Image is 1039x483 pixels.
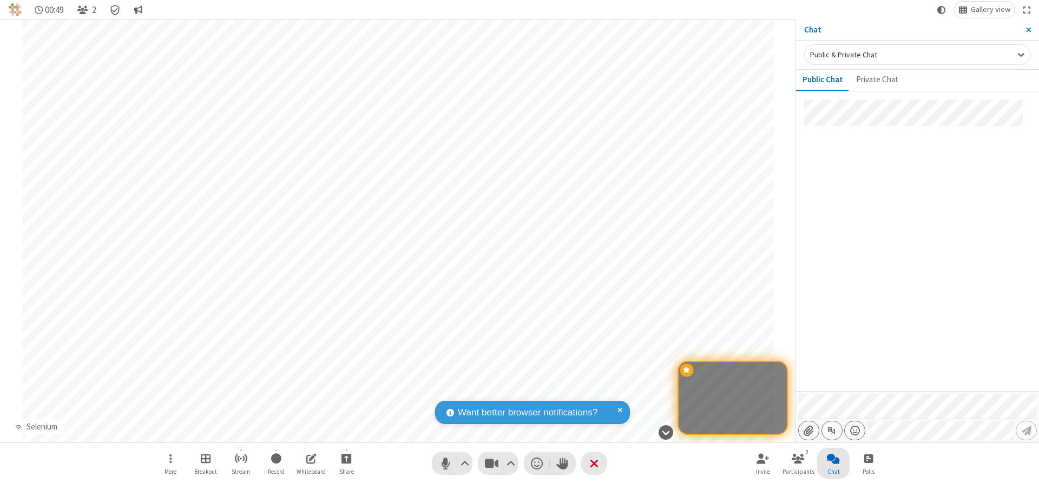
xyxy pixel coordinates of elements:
[933,2,950,18] button: Using system theme
[330,448,363,479] button: Start sharing
[850,70,905,90] button: Private Chat
[782,448,814,479] button: Open participant list
[796,70,850,90] button: Public Chat
[1019,2,1035,18] button: Fullscreen
[165,468,176,475] span: More
[810,50,877,59] span: Public & Private Chat
[954,2,1015,18] button: Change layout
[654,419,677,445] button: Hide
[22,421,61,433] div: Selenium
[268,468,285,475] span: Record
[189,448,222,479] button: Manage Breakout Rooms
[971,5,1010,14] span: Gallery view
[803,447,812,457] div: 2
[756,468,770,475] span: Invite
[844,421,865,440] button: Open menu
[827,468,840,475] span: Chat
[9,3,22,16] img: QA Selenium DO NOT DELETE OR CHANGE
[225,448,257,479] button: Start streaming
[92,5,96,15] span: 2
[782,468,814,475] span: Participants
[852,448,885,479] button: Open poll
[129,2,147,18] button: Conversation
[747,448,779,479] button: Invite participants (Alt+I)
[458,406,597,420] span: Want better browser notifications?
[478,452,518,475] button: Stop video (Alt+V)
[30,2,69,18] div: Timer
[260,448,292,479] button: Start recording
[73,2,101,18] button: Open participant list
[295,448,327,479] button: Open shared whiteboard
[458,452,472,475] button: Audio settings
[1018,19,1039,40] button: Close sidebar
[1016,421,1037,440] button: Send message
[581,452,607,475] button: End or leave meeting
[550,452,576,475] button: Raise hand
[45,5,64,15] span: 00:49
[154,448,187,479] button: Open menu
[817,448,850,479] button: Close chat
[105,2,126,18] div: Meeting details Encryption enabled
[339,468,354,475] span: Share
[432,452,472,475] button: Mute (Alt+A)
[804,24,1018,36] p: Chat
[297,468,326,475] span: Whiteboard
[821,421,843,440] button: Show formatting
[524,452,550,475] button: Send a reaction
[194,468,217,475] span: Breakout
[232,468,250,475] span: Stream
[863,468,874,475] span: Polls
[504,452,518,475] button: Video setting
